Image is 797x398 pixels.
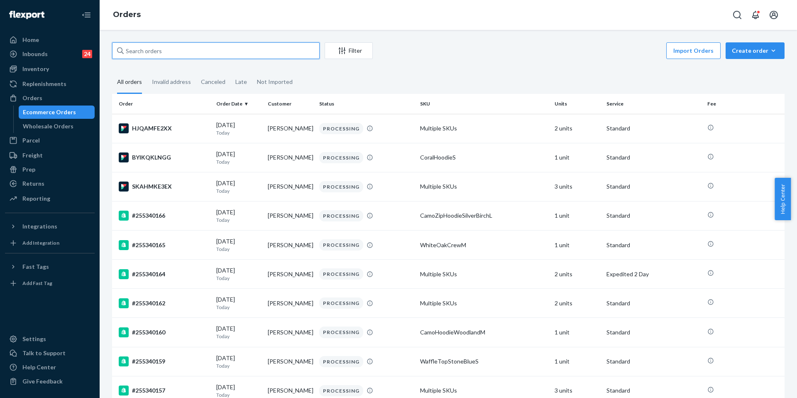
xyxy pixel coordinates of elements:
td: 1 unit [551,231,603,260]
p: Standard [606,182,701,191]
td: Multiple SKUs [417,114,551,143]
td: Multiple SKUs [417,289,551,318]
div: Freight [22,151,43,160]
div: Prep [22,165,35,174]
span: Support [17,6,47,13]
div: Fast Tags [22,263,49,271]
p: Standard [606,357,701,366]
div: Inventory [22,65,49,73]
td: Multiple SKUs [417,172,551,201]
div: Late [235,71,247,93]
div: Integrations [22,222,57,231]
td: [PERSON_NAME] [264,231,316,260]
p: Standard [606,299,701,307]
td: Multiple SKUs [417,260,551,289]
p: Standard [606,124,701,133]
div: [DATE] [216,179,261,194]
a: Inbounds24 [5,47,95,61]
p: Today [216,333,261,340]
p: Today [216,129,261,136]
th: Service [603,94,704,114]
p: Today [216,187,261,194]
td: [PERSON_NAME] [264,201,316,230]
div: #255340157 [119,386,210,396]
div: PROCESSING [319,268,363,280]
input: Search orders [112,42,320,59]
div: Invalid address [152,71,191,93]
div: Filter [325,47,372,55]
div: Returns [22,179,44,188]
div: Canceled [201,71,225,93]
div: [DATE] [216,237,261,253]
a: Home [5,33,95,47]
td: [PERSON_NAME] [264,260,316,289]
div: [DATE] [216,266,261,282]
td: [PERSON_NAME] [264,289,316,318]
td: 2 units [551,260,603,289]
div: CamoHoodieWoodlandM [420,328,548,337]
div: Help Center [22,363,56,371]
div: Home [22,36,39,44]
a: Settings [5,332,95,346]
p: Standard [606,328,701,337]
a: Prep [5,163,95,176]
div: PROCESSING [319,123,363,134]
th: Fee [704,94,785,114]
button: Create order [726,42,785,59]
div: #255340162 [119,298,210,308]
p: Standard [606,211,701,220]
p: Standard [606,153,701,162]
div: Reporting [22,194,50,203]
a: Replenishments [5,77,95,91]
p: Standard [606,386,701,395]
p: Today [216,275,261,282]
div: Not Imported [257,71,293,93]
div: PROCESSING [319,239,363,251]
td: 1 unit [551,347,603,376]
button: Give Feedback [5,375,95,388]
button: Open notifications [747,7,764,23]
a: Inventory [5,62,95,76]
ol: breadcrumbs [106,3,147,27]
div: Orders [22,94,42,102]
div: Replenishments [22,80,66,88]
div: Parcel [22,136,40,145]
td: [PERSON_NAME] [264,143,316,172]
p: Expedited 2 Day [606,270,701,278]
button: Close Navigation [78,7,95,23]
div: CamoZipHoodieSilverBirchL [420,211,548,220]
div: [DATE] [216,324,261,340]
p: Today [216,158,261,165]
div: PROCESSING [319,385,363,396]
td: 1 unit [551,318,603,347]
div: #255340160 [119,327,210,337]
div: Add Fast Tag [22,280,52,287]
td: 2 units [551,289,603,318]
button: Help Center [775,178,791,220]
button: Talk to Support [5,346,95,360]
td: [PERSON_NAME] [264,172,316,201]
div: 24 [82,50,92,58]
a: Add Integration [5,236,95,250]
th: Order Date [213,94,264,114]
a: Wholesale Orders [19,120,95,133]
div: Customer [268,100,313,107]
div: Inbounds [22,50,48,58]
div: #255340164 [119,269,210,279]
div: [DATE] [216,150,261,165]
div: [DATE] [216,208,261,224]
div: PROCESSING [319,210,363,221]
td: 3 units [551,172,603,201]
div: WhiteOakCrewM [420,241,548,249]
div: PROCESSING [319,181,363,192]
td: 1 unit [551,143,603,172]
p: Today [216,304,261,311]
a: Orders [113,10,141,19]
div: Settings [22,335,46,343]
th: Status [316,94,417,114]
td: [PERSON_NAME] [264,347,316,376]
div: PROCESSING [319,327,363,338]
div: PROCESSING [319,152,363,163]
a: Orders [5,91,95,105]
